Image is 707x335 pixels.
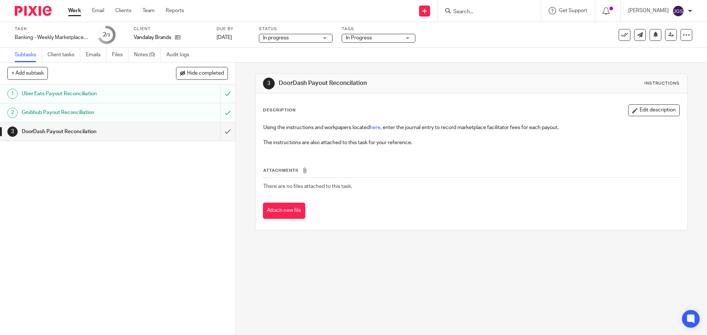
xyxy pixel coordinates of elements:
[86,48,106,62] a: Emails
[176,67,228,79] button: Hide completed
[7,89,18,99] div: 1
[134,48,161,62] a: Notes (0)
[7,126,18,137] div: 3
[143,7,155,14] a: Team
[187,71,224,76] span: Hide completed
[453,9,519,15] input: Search
[166,48,195,62] a: Audit logs
[342,26,415,32] label: Tags
[48,48,80,62] a: Client tasks
[22,88,149,99] h1: Uber Eats Payout Reconciliation
[217,35,232,40] span: [DATE]
[92,7,104,14] a: Email
[628,7,669,14] p: [PERSON_NAME]
[115,7,131,14] a: Clients
[15,48,42,62] a: Subtasks
[134,26,207,32] label: Client
[7,67,48,79] button: + Add subtask
[15,26,88,32] label: Task
[22,126,149,137] h1: DoorDash Payout Reconcilation
[217,26,250,32] label: Due by
[279,79,487,87] h1: DoorDash Payout Reconcilation
[22,107,149,118] h1: Grubhub Payout Reconciliation
[263,107,296,113] p: Description
[68,7,81,14] a: Work
[370,125,380,130] a: here
[263,78,275,89] div: 3
[559,8,587,13] span: Get Support
[15,6,52,16] img: Pixie
[263,124,679,131] p: Using the instructions and workpapers located , enter the journal entry to record marketplace fac...
[106,33,110,37] small: /3
[644,81,680,86] div: Instructions
[672,5,684,17] img: svg%3E
[263,168,299,172] span: Attachments
[112,48,129,62] a: Files
[134,34,171,41] p: Vandalay Brands
[15,34,88,41] div: Banking - Weekly Marketplace Facilitator Payout Reconciliations ([GEOGRAPHIC_DATA])
[263,203,305,219] button: Attach new file
[166,7,184,14] a: Reports
[263,35,289,40] span: In progress
[259,26,333,32] label: Status
[263,139,679,146] p: The instructions are also attached to this task for your reference.
[15,34,88,41] div: Banking - Weekly Marketplace Facilitator Payout Reconciliations (VAN)
[628,104,680,116] button: Edit description
[346,35,372,40] span: In Progress
[7,108,18,118] div: 2
[103,31,110,39] div: 2
[263,184,352,189] span: There are no files attached to this task.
